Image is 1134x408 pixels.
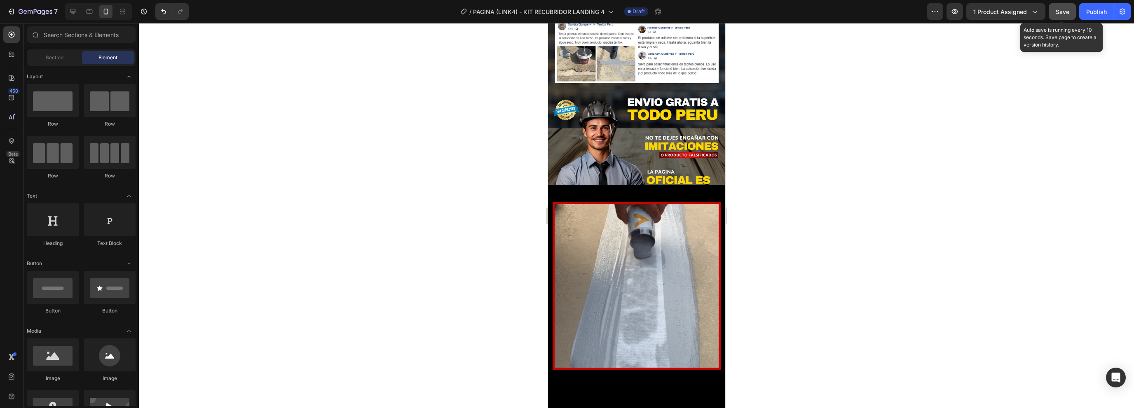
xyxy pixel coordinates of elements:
button: Publish [1079,3,1114,20]
span: Section [46,54,63,61]
span: 1 product assigned [973,7,1027,16]
span: Button [27,260,42,267]
iframe: Design area [548,23,725,408]
span: Custom Code [4,380,173,390]
span: / [469,7,471,16]
input: Search Sections & Elements [27,26,136,43]
div: Publish [1086,7,1107,16]
div: Open Intercom Messenger [1106,368,1126,387]
div: 450 [8,88,20,94]
div: Row [84,172,136,180]
button: 7 [3,3,61,20]
span: Layout [27,73,43,80]
span: Toggle open [122,257,136,270]
div: Image [27,375,79,382]
span: Toggle open [122,324,136,338]
p: 7 [54,7,58,16]
span: Save [1056,8,1069,15]
button: Save [1049,3,1076,20]
span: Draft [633,8,645,15]
div: Row [27,120,79,128]
div: Text Block [84,240,136,247]
div: Button [84,307,136,315]
span: Element [98,54,117,61]
span: Text [27,192,37,200]
div: Beta [6,151,20,157]
div: Undo/Redo [155,3,189,20]
button: 1 product assigned [966,3,1045,20]
div: Heading [27,240,79,247]
div: Button [27,307,79,315]
span: Toggle open [122,189,136,203]
div: Row [27,172,79,180]
span: Media [27,327,41,335]
div: Row [84,120,136,128]
span: Toggle open [122,70,136,83]
span: PAGINA (LINK4) - KIT RECUBRIDOR LANDING 4 [473,7,604,16]
div: Image [84,375,136,382]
